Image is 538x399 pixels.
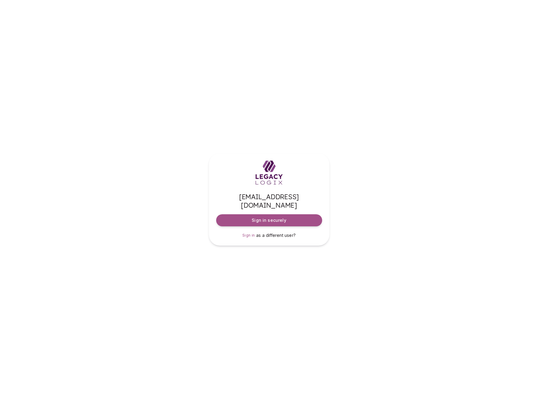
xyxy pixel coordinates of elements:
span: [EMAIL_ADDRESS][DOMAIN_NAME] [216,193,322,209]
span: Sign in [242,233,255,237]
a: Sign in [242,232,255,238]
button: Sign in securely [216,214,322,226]
span: Sign in securely [252,217,286,223]
span: as a different user? [256,233,296,238]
